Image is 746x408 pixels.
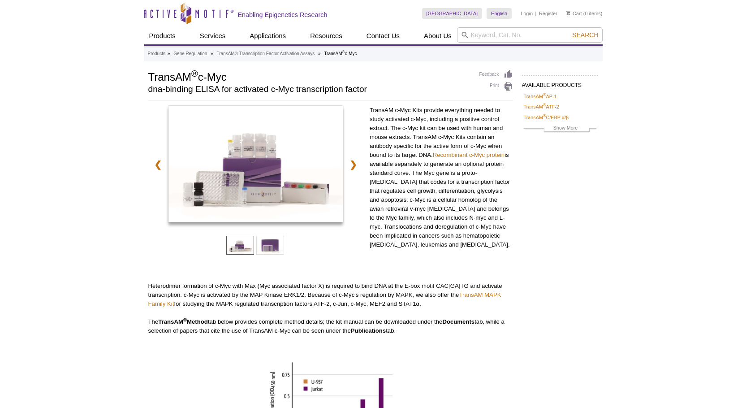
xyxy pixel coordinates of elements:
[442,318,474,325] strong: Documents
[524,103,559,111] a: TransAM®ATF-2
[422,8,483,19] a: [GEOGRAPHIC_DATA]
[148,69,470,83] h1: TransAM c-Myc
[344,154,363,175] a: ❯
[522,75,598,91] h2: AVAILABLE PRODUCTS
[183,317,187,322] sup: ®
[524,92,557,100] a: TransAM®AP-1
[433,152,505,158] a: Recombinant c-Myc protein
[543,113,546,118] sup: ®
[361,27,405,44] a: Contact Us
[148,154,168,175] a: ❮
[535,8,537,19] li: |
[168,106,343,225] a: TransAM c-Myc Kit
[539,10,557,17] a: Register
[566,11,570,15] img: Your Cart
[217,50,315,58] a: TransAM® Transcription Factor Activation Assays
[566,8,603,19] li: (0 items)
[305,27,348,44] a: Resources
[370,106,513,249] p: TransAM c-Myc Kits provide everything needed to study activated c-Myc, including a positive contr...
[144,27,181,44] a: Products
[524,113,569,122] a: TransAM®C/EBP α/β
[569,31,601,39] button: Search
[487,8,512,19] a: English
[211,51,213,56] li: »
[572,31,598,39] span: Search
[318,51,321,56] li: »
[521,10,533,17] a: Login
[244,27,291,44] a: Applications
[457,27,603,43] input: Keyword, Cat. No.
[148,291,501,307] a: TransAM MAPK Family Kit
[148,85,470,93] h2: dna-binding ELISA for activated c-Myc transcription factor
[351,327,386,334] strong: Publications
[479,69,513,79] a: Feedback
[566,10,582,17] a: Cart
[148,282,513,308] p: Heterodimer formation of c-Myc with Max (Myc associated factor X) is required to bind DNA at the ...
[168,106,343,222] img: TransAM c-Myc Kit
[148,50,165,58] a: Products
[543,92,546,97] sup: ®
[168,51,170,56] li: »
[148,317,513,335] p: The tab below provides complete method details; the kit manual can be downloaded under the tab, w...
[173,50,207,58] a: Gene Regulation
[524,124,596,134] a: Show More
[479,82,513,91] a: Print
[543,103,546,108] sup: ®
[342,50,345,54] sup: ®
[191,69,198,78] sup: ®
[158,318,208,325] strong: TransAM Method
[324,51,357,56] li: TransAM c-Myc
[194,27,231,44] a: Services
[418,27,457,44] a: About Us
[238,11,328,19] h2: Enabling Epigenetics Research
